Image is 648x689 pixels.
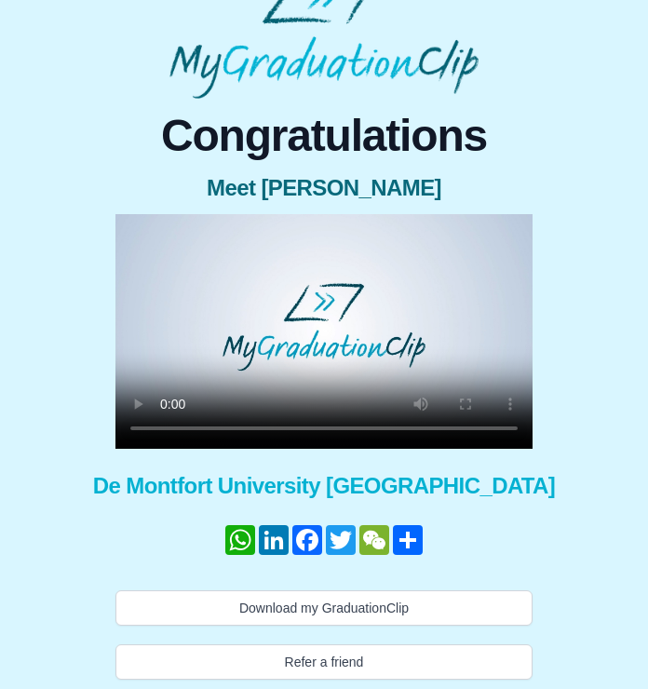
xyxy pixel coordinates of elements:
a: Twitter [324,525,358,555]
a: WhatsApp [223,525,257,555]
span: De Montfort University [GEOGRAPHIC_DATA] [93,471,555,501]
button: Download my GraduationClip [115,590,533,626]
a: WeChat [358,525,391,555]
span: Meet [PERSON_NAME] [93,173,555,203]
a: LinkedIn [257,525,290,555]
button: Refer a friend [115,644,533,680]
a: Facebook [290,525,324,555]
a: Share [391,525,425,555]
span: Congratulations [93,114,555,158]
